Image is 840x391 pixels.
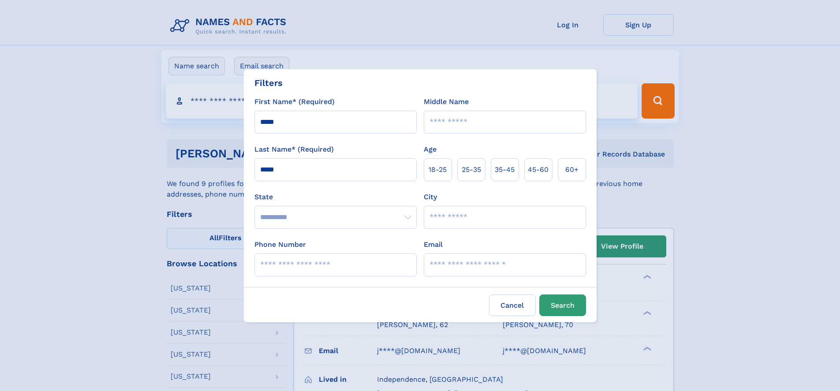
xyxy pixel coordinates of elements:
label: Email [424,239,443,250]
label: State [254,192,417,202]
label: Last Name* (Required) [254,144,334,155]
button: Search [539,294,586,316]
div: Filters [254,76,283,89]
label: Cancel [489,294,536,316]
label: Age [424,144,437,155]
label: City [424,192,437,202]
label: Middle Name [424,97,469,107]
span: 45‑60 [528,164,549,175]
span: 25‑35 [462,164,481,175]
label: Phone Number [254,239,306,250]
label: First Name* (Required) [254,97,335,107]
span: 60+ [565,164,579,175]
span: 18‑25 [429,164,447,175]
span: 35‑45 [495,164,515,175]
